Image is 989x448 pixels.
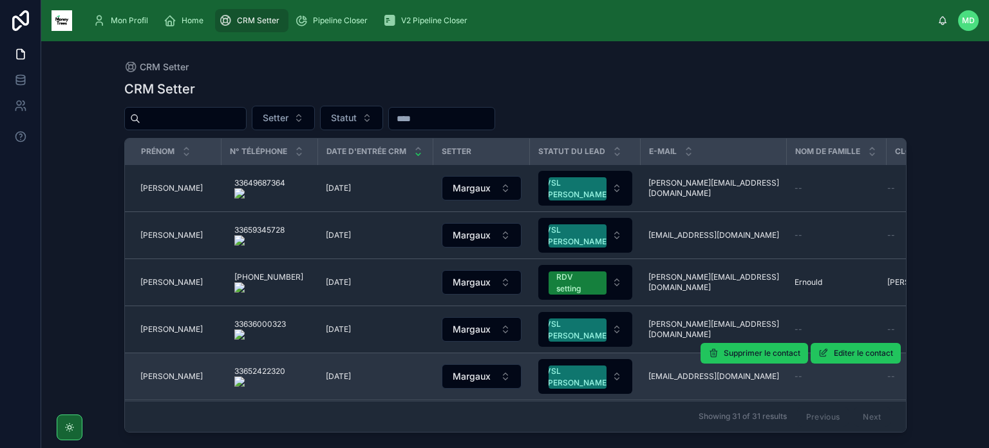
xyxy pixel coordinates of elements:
[441,364,522,389] a: Select Button
[795,183,802,193] span: --
[895,146,926,157] span: Closer
[887,230,895,240] span: --
[556,271,599,295] div: RDV setting
[442,176,522,200] button: Select Button
[234,235,285,246] img: actions-icon.png
[313,15,368,26] span: Pipeline Closer
[648,230,779,240] a: [EMAIL_ADDRESS][DOMAIN_NAME]
[538,265,632,300] button: Select Button
[140,183,203,193] span: [PERSON_NAME]
[442,364,522,389] button: Select Button
[326,371,426,382] a: [DATE]
[887,371,968,382] a: --
[234,272,303,282] onoff-telecom-ce-phone-number-wrapper: [PHONE_NUMBER]
[234,329,286,340] img: actions-icon.png
[648,178,779,199] span: [PERSON_NAME][EMAIL_ADDRESS][DOMAIN_NAME]
[442,146,471,157] span: Setter
[140,61,189,73] span: CRM Setter
[111,15,148,26] span: Mon Profil
[795,146,860,157] span: Nom de famille
[795,371,802,382] span: --
[538,217,633,253] a: Select Button
[234,282,303,293] img: actions-icon.png
[648,319,779,340] a: [PERSON_NAME][EMAIL_ADDRESS][DOMAIN_NAME]
[795,183,879,193] a: --
[252,106,315,130] button: Select Button
[215,9,288,32] a: CRM Setter
[453,370,491,383] span: Margaux
[795,230,879,240] a: --
[453,276,491,289] span: Margaux
[648,272,779,293] a: [PERSON_NAME][EMAIL_ADDRESS][DOMAIN_NAME]
[724,348,800,358] span: Supprimer le contact
[229,361,310,392] a: 33652422320
[453,229,491,242] span: Margaux
[182,15,203,26] span: Home
[89,9,157,32] a: Mon Profil
[229,173,310,204] a: 33649687364
[545,224,609,248] div: VSL [PERSON_NAME]
[795,277,879,287] a: Ernould
[701,343,808,364] button: Supprimer le contact
[326,183,351,193] span: [DATE]
[326,230,426,240] a: [DATE]
[140,230,203,240] span: [PERSON_NAME]
[887,324,895,335] span: --
[538,170,633,206] a: Select Button
[263,112,288,124] span: Setter
[795,277,822,287] span: Ernould
[441,175,522,201] a: Select Button
[229,220,310,251] a: 33659345728
[887,324,968,335] a: --
[140,324,214,335] a: [PERSON_NAME]
[795,324,879,335] a: --
[140,230,214,240] a: [PERSON_NAME]
[160,9,212,32] a: Home
[140,277,214,287] a: [PERSON_NAME]
[441,269,522,295] a: Select Button
[326,371,351,382] span: [DATE]
[326,230,351,240] span: [DATE]
[237,15,279,26] span: CRM Setter
[234,188,285,199] img: actions-icon.png
[140,324,203,335] span: [PERSON_NAME]
[442,317,522,342] button: Select Button
[52,10,72,31] img: App logo
[124,61,189,73] a: CRM Setter
[234,319,286,329] onoff-telecom-ce-phone-number-wrapper: 33636000323
[887,183,895,193] span: --
[834,348,893,358] span: Editer le contact
[326,277,351,287] span: [DATE]
[331,112,357,124] span: Statut
[326,324,351,335] span: [DATE]
[538,171,632,206] button: Select Button
[648,371,779,382] a: [EMAIL_ADDRESS][DOMAIN_NAME]
[326,277,426,287] a: [DATE]
[538,218,632,253] button: Select Button
[545,177,609,200] div: VSL [PERSON_NAME]
[124,80,195,98] h1: CRM Setter
[320,106,383,130] button: Select Button
[453,323,491,336] span: Margaux
[82,6,937,35] div: scrollable content
[234,225,285,235] onoff-telecom-ce-phone-number-wrapper: 33659345728
[795,324,802,335] span: --
[887,230,968,240] a: --
[545,318,609,342] div: VSL [PERSON_NAME]
[140,371,203,382] span: [PERSON_NAME]
[538,146,605,157] span: Statut du lead
[229,314,310,345] a: 33636000323
[538,359,632,394] button: Select Button
[229,267,310,298] a: [PHONE_NUMBER]
[140,371,214,382] a: [PERSON_NAME]
[441,222,522,248] a: Select Button
[795,371,879,382] a: --
[453,182,491,195] span: Margaux
[234,376,285,387] img: actions-icon.png
[699,412,787,422] span: Showing 31 of 31 results
[141,146,174,157] span: Prénom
